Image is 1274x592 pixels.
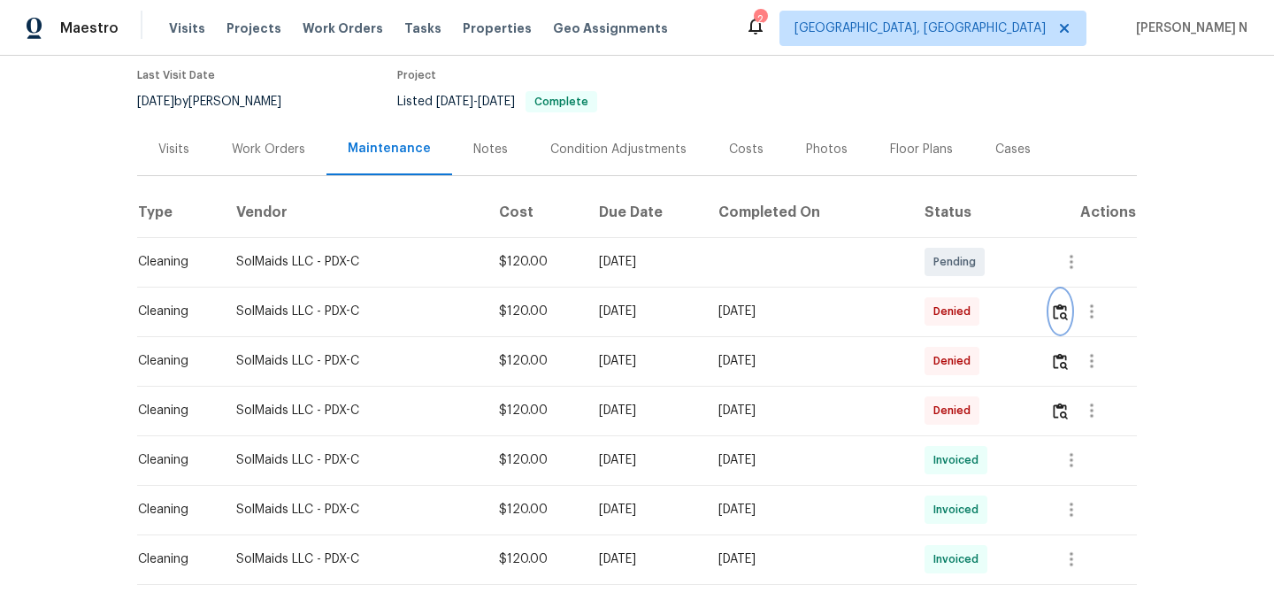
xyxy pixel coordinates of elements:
span: [PERSON_NAME] N [1129,19,1247,37]
div: Maintenance [348,140,431,158]
span: Projects [226,19,281,37]
button: Review Icon [1050,290,1071,333]
th: Cost [485,188,585,237]
div: SolMaids LLC - PDX-C [236,303,470,320]
span: Denied [933,402,978,419]
span: Last Visit Date [137,70,215,81]
span: [GEOGRAPHIC_DATA], [GEOGRAPHIC_DATA] [794,19,1046,37]
span: Denied [933,352,978,370]
th: Type [137,188,222,237]
div: [DATE] [599,402,690,419]
th: Status [910,188,1036,237]
img: Review Icon [1053,353,1068,370]
span: Work Orders [303,19,383,37]
span: - [436,96,515,108]
div: Work Orders [232,141,305,158]
span: [DATE] [137,96,174,108]
span: Invoiced [933,451,986,469]
th: Completed On [704,188,910,237]
button: Review Icon [1050,389,1071,432]
div: Cleaning [138,253,208,271]
div: Cleaning [138,451,208,469]
div: [DATE] [718,501,896,519]
div: [DATE] [718,352,896,370]
div: Visits [158,141,189,158]
img: Review Icon [1053,304,1068,320]
span: Pending [933,253,983,271]
button: Review Icon [1050,340,1071,382]
span: Geo Assignments [553,19,668,37]
div: SolMaids LLC - PDX-C [236,451,470,469]
div: [DATE] [718,550,896,568]
div: [DATE] [599,550,690,568]
span: Project [397,70,436,81]
th: Actions [1036,188,1137,237]
div: [DATE] [599,352,690,370]
div: Photos [806,141,848,158]
div: $120.00 [499,501,571,519]
div: Cases [995,141,1031,158]
span: Denied [933,303,978,320]
div: SolMaids LLC - PDX-C [236,352,470,370]
div: $120.00 [499,451,571,469]
div: SolMaids LLC - PDX-C [236,550,470,568]
div: SolMaids LLC - PDX-C [236,253,470,271]
span: Invoiced [933,501,986,519]
div: Costs [729,141,764,158]
div: 2 [754,11,766,28]
div: [DATE] [599,253,690,271]
img: Review Icon [1053,403,1068,419]
span: Invoiced [933,550,986,568]
div: [DATE] [599,451,690,469]
span: Listed [397,96,597,108]
div: Condition Adjustments [550,141,687,158]
div: [DATE] [718,303,896,320]
div: [DATE] [718,451,896,469]
div: $120.00 [499,303,571,320]
div: Cleaning [138,303,208,320]
div: $120.00 [499,352,571,370]
span: Maestro [60,19,119,37]
div: [DATE] [718,402,896,419]
div: $120.00 [499,550,571,568]
div: Cleaning [138,550,208,568]
th: Due Date [585,188,704,237]
div: Notes [473,141,508,158]
span: Complete [527,96,595,107]
span: Visits [169,19,205,37]
div: SolMaids LLC - PDX-C [236,501,470,519]
th: Vendor [222,188,484,237]
div: Cleaning [138,352,208,370]
div: SolMaids LLC - PDX-C [236,402,470,419]
span: [DATE] [436,96,473,108]
span: Tasks [404,22,441,35]
div: $120.00 [499,253,571,271]
div: Cleaning [138,402,208,419]
div: [DATE] [599,303,690,320]
span: Properties [463,19,532,37]
div: $120.00 [499,402,571,419]
div: by [PERSON_NAME] [137,91,303,112]
div: [DATE] [599,501,690,519]
span: [DATE] [478,96,515,108]
div: Cleaning [138,501,208,519]
div: Floor Plans [890,141,953,158]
